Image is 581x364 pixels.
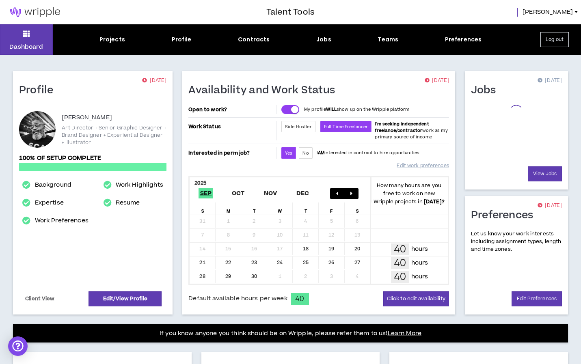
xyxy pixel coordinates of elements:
span: Side Hustler [285,124,312,130]
button: Log out [540,32,569,47]
p: Art Director + Senior Graphic Designer + Brand Designer + Experiential Designer + Illustrator [62,124,166,146]
p: [DATE] [425,77,449,85]
span: No [302,150,309,156]
a: View Jobs [528,166,562,181]
p: hours [411,245,428,254]
b: I'm seeking independent freelance/contractor [375,121,429,134]
a: Edit/View Profile [89,291,162,306]
div: Contracts [238,35,270,44]
div: W [267,202,293,215]
a: Work Preferences [35,216,89,226]
span: Yes [285,150,292,156]
strong: WILL [326,106,337,112]
div: S [345,202,371,215]
a: Edit work preferences [397,159,449,173]
p: My profile show up on the Wripple platform [304,106,409,113]
div: M [216,202,242,215]
p: Dashboard [9,43,43,51]
h1: Preferences [471,209,540,222]
a: Resume [116,198,140,208]
button: Click to edit availability [383,291,449,306]
p: [DATE] [538,77,562,85]
div: T [293,202,319,215]
div: Jobs [316,35,331,44]
p: [DATE] [538,202,562,210]
b: 2025 [194,179,206,187]
a: Background [35,180,71,190]
div: Teams [378,35,398,44]
h3: Talent Tools [266,6,315,18]
a: Edit Preferences [512,291,562,306]
p: [DATE] [142,77,166,85]
div: S [190,202,216,215]
p: Open to work? [188,106,274,113]
a: Client View [24,292,56,306]
div: Rick D. [19,111,56,148]
strong: AM [318,150,324,156]
p: How many hours are you free to work on new Wripple projects in [370,181,448,206]
div: Profile [172,35,192,44]
span: Oct [230,188,246,198]
div: Preferences [445,35,482,44]
b: [DATE] ? [424,198,445,205]
div: Open Intercom Messenger [8,336,28,356]
p: hours [411,258,428,267]
a: Expertise [35,198,64,208]
h1: Profile [19,84,60,97]
span: Nov [262,188,279,198]
p: If you know anyone you think should be on Wripple, please refer them to us! [160,329,421,338]
h1: Availability and Work Status [188,84,341,97]
span: work as my primary source of income [375,121,447,140]
h1: Jobs [471,84,502,97]
div: T [241,202,267,215]
p: [PERSON_NAME] [62,113,112,123]
p: hours [411,272,428,281]
div: F [319,202,345,215]
p: Interested in perm job? [188,147,274,159]
p: Let us know your work interests including assignment types, length and time zones. [471,230,562,254]
div: Projects [99,35,125,44]
span: [PERSON_NAME] [523,8,573,17]
p: Work Status [188,121,274,132]
span: Default available hours per week [188,294,287,303]
p: 100% of setup complete [19,154,166,163]
a: Learn More [388,329,421,338]
span: Sep [199,188,214,198]
a: Work Highlights [116,180,163,190]
span: Dec [295,188,311,198]
p: I interested in contract to hire opportunities [317,150,420,156]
